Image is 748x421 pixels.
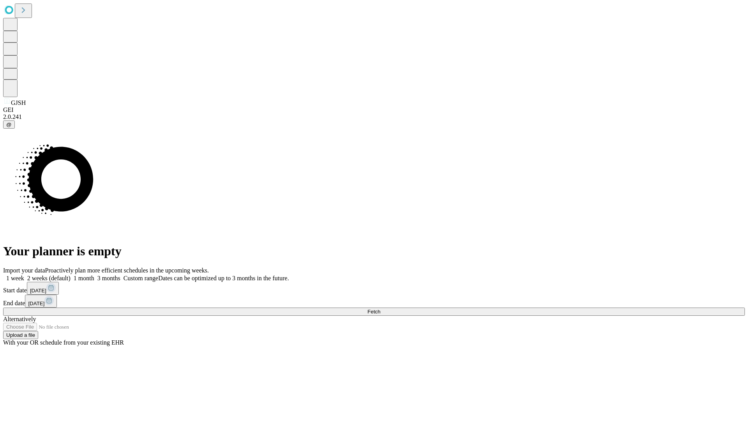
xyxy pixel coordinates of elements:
div: Start date [3,282,745,295]
button: Upload a file [3,331,38,339]
span: Fetch [367,309,380,315]
span: Import your data [3,267,45,274]
div: GEI [3,106,745,113]
span: Proactively plan more efficient schedules in the upcoming weeks. [45,267,209,274]
h1: Your planner is empty [3,244,745,258]
span: GJSH [11,99,26,106]
button: [DATE] [25,295,57,308]
span: 3 months [97,275,120,281]
button: [DATE] [27,282,59,295]
button: @ [3,120,15,129]
button: Fetch [3,308,745,316]
span: With your OR schedule from your existing EHR [3,339,124,346]
span: Alternatively [3,316,36,322]
div: 2.0.241 [3,113,745,120]
span: 2 weeks (default) [27,275,71,281]
span: 1 week [6,275,24,281]
span: @ [6,122,12,127]
span: [DATE] [30,288,46,294]
span: 1 month [74,275,94,281]
div: End date [3,295,745,308]
span: [DATE] [28,301,44,306]
span: Dates can be optimized up to 3 months in the future. [158,275,289,281]
span: Custom range [123,275,158,281]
